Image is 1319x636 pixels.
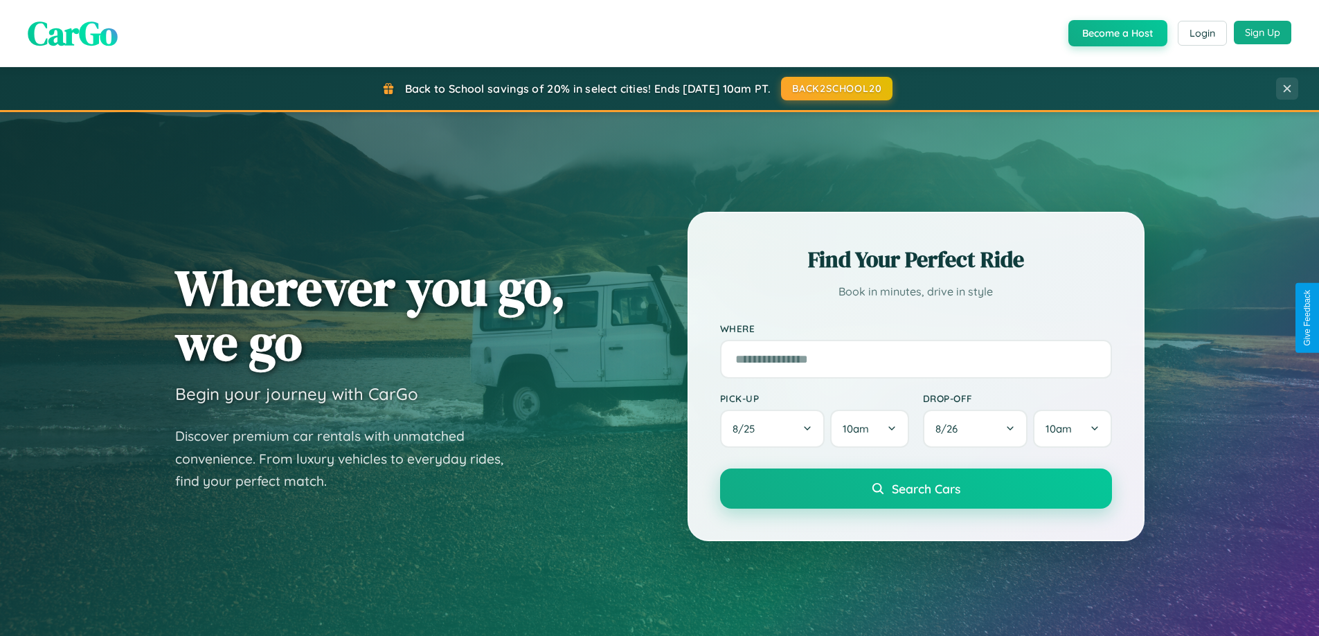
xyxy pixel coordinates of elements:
button: Search Cars [720,469,1112,509]
span: CarGo [28,10,118,56]
button: 10am [830,410,908,448]
button: Login [1178,21,1227,46]
p: Book in minutes, drive in style [720,282,1112,302]
span: 8 / 26 [935,422,964,435]
label: Drop-off [923,392,1112,404]
div: Give Feedback [1302,290,1312,346]
button: 8/26 [923,410,1028,448]
span: Back to School savings of 20% in select cities! Ends [DATE] 10am PT. [405,82,771,96]
label: Pick-up [720,392,909,404]
button: BACK2SCHOOL20 [781,77,892,100]
button: Sign Up [1234,21,1291,44]
span: 10am [1046,422,1072,435]
label: Where [720,322,1112,334]
h3: Begin your journey with CarGo [175,383,418,404]
button: Become a Host [1068,20,1167,46]
h1: Wherever you go, we go [175,260,566,370]
span: 8 / 25 [733,422,762,435]
h2: Find Your Perfect Ride [720,244,1112,275]
span: 10am [843,422,869,435]
span: Search Cars [892,481,960,496]
p: Discover premium car rentals with unmatched convenience. From luxury vehicles to everyday rides, ... [175,425,521,493]
button: 8/25 [720,410,825,448]
button: 10am [1033,410,1111,448]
